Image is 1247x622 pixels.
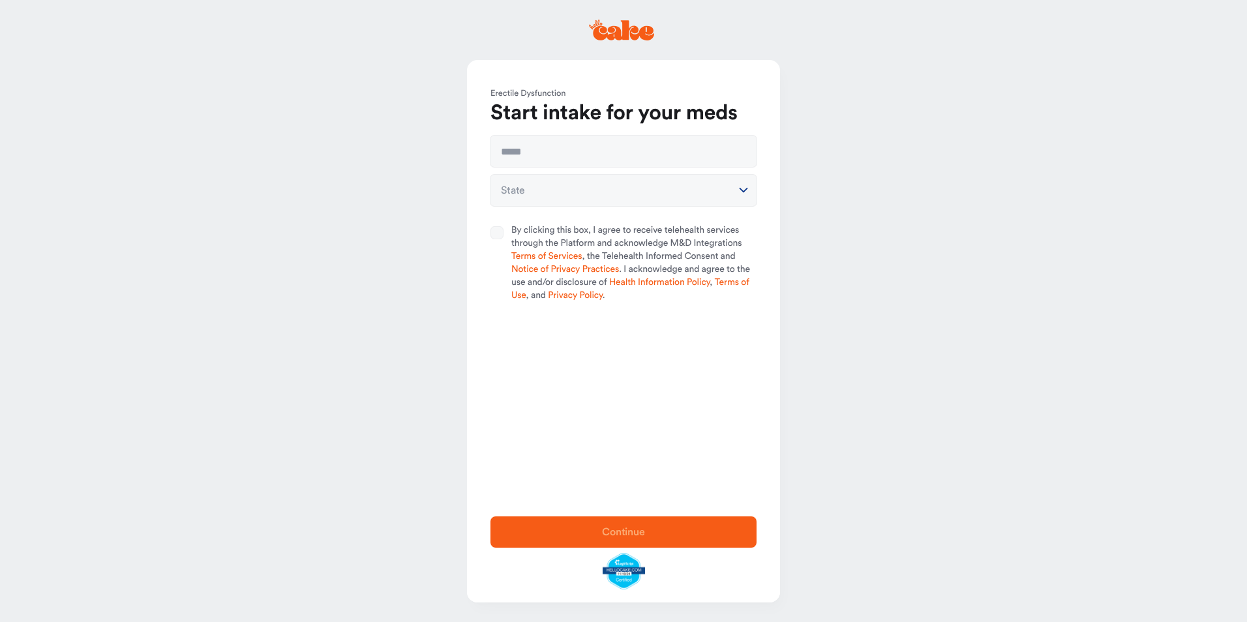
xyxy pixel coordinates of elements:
span: Continue [602,527,645,537]
h1: Start intake for your meds [490,100,757,126]
a: Privacy Policy [548,291,602,300]
a: Terms of Use [511,278,749,300]
a: Health Information Policy [609,278,710,287]
img: legit-script-certified.png [603,553,645,589]
button: By clicking this box, I agree to receive telehealth services through the Platform and acknowledge... [490,226,503,239]
a: Terms of Services [511,252,582,261]
span: By clicking this box, I agree to receive telehealth services through the Platform and acknowledge... [511,224,757,303]
div: Erectile Dysfunction [490,87,757,100]
a: Notice of Privacy Practices [511,265,619,274]
button: Continue [490,516,757,548]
